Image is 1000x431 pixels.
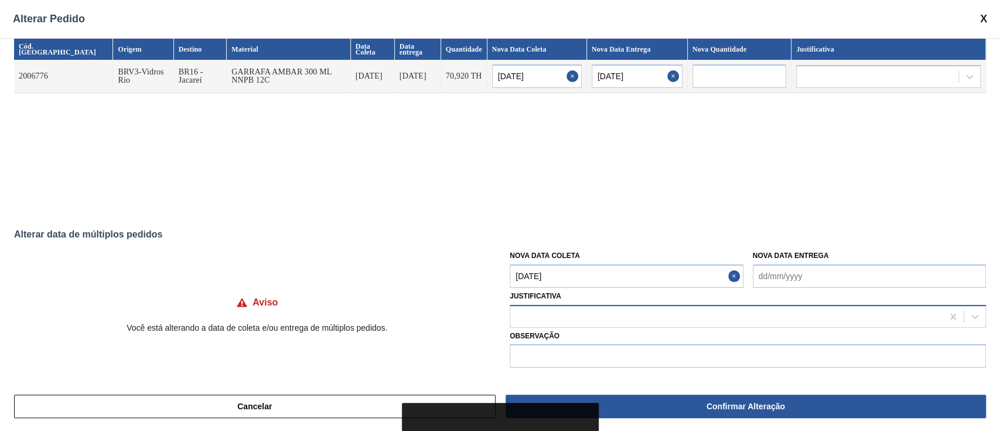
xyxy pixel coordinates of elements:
[14,39,113,60] th: Cód. [GEOGRAPHIC_DATA]
[14,60,113,93] td: 2006776
[492,65,582,88] input: dd/mm/yyyy
[113,60,173,93] td: BRV3-Vidros Rio
[667,65,682,88] button: Close
[351,60,395,93] td: [DATE]
[227,60,350,93] td: GARRAFA AMBAR 300 ML NNPB 12C
[227,39,350,60] th: Material
[791,39,986,60] th: Justificativa
[13,13,85,25] span: Alterar Pedido
[174,39,227,60] th: Destino
[174,60,227,93] td: BR16 - Jacareí
[487,39,587,60] th: Nova Data Coleta
[510,292,561,300] label: Justificativa
[441,60,487,93] td: 70,920 TH
[14,323,500,332] p: Você está alterando a data de coleta e/ou entrega de múltiplos pedidos.
[753,252,829,260] label: Nova Data Entrega
[441,39,487,60] th: Quantidade
[113,39,173,60] th: Origem
[510,328,986,345] label: Observação
[566,65,582,88] button: Close
[688,39,791,60] th: Nova Quantidade
[351,39,395,60] th: Data Coleta
[14,395,496,418] button: Cancelar
[395,60,441,93] td: [DATE]
[395,39,441,60] th: Data entrega
[510,252,580,260] label: Nova Data Coleta
[506,395,986,418] button: Confirmar Alteração
[14,229,986,240] div: Alterar data de múltiplos pedidos
[252,297,278,308] h4: Aviso
[753,264,986,288] input: dd/mm/yyyy
[510,264,743,288] input: dd/mm/yyyy
[728,264,743,288] button: Close
[592,65,682,88] input: dd/mm/yyyy
[587,39,688,60] th: Nova Data Entrega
